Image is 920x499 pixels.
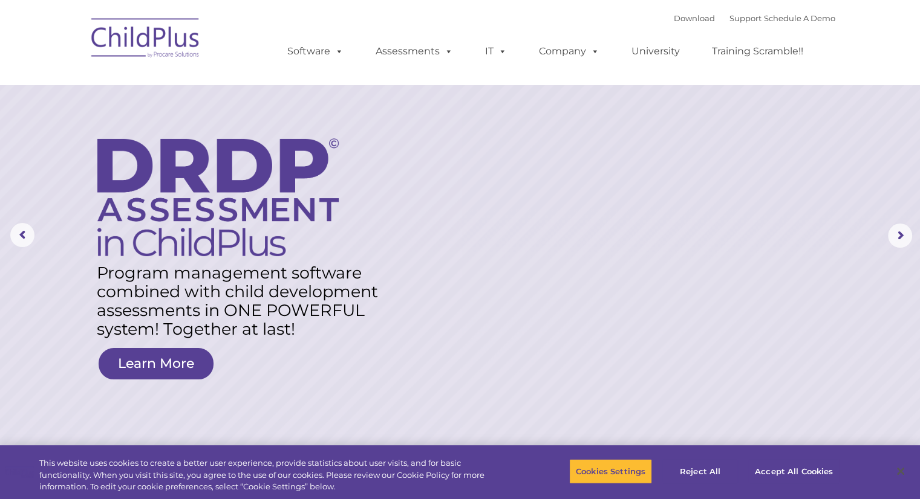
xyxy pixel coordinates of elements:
[764,13,835,23] a: Schedule A Demo
[168,129,220,138] span: Phone number
[99,348,214,379] a: Learn More
[662,459,738,484] button: Reject All
[619,39,692,63] a: University
[97,138,339,256] img: DRDP Assessment in ChildPlus
[85,10,206,70] img: ChildPlus by Procare Solutions
[674,13,835,23] font: |
[364,39,465,63] a: Assessments
[569,459,652,484] button: Cookies Settings
[97,263,391,338] rs-layer: Program management software combined with child development assessments in ONE POWERFUL system! T...
[168,80,205,89] span: Last name
[674,13,715,23] a: Download
[473,39,519,63] a: IT
[275,39,356,63] a: Software
[887,458,914,485] button: Close
[700,39,815,63] a: Training Scramble!!
[39,457,506,493] div: This website uses cookies to create a better user experience, provide statistics about user visit...
[748,459,840,484] button: Accept All Cookies
[527,39,612,63] a: Company
[729,13,762,23] a: Support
